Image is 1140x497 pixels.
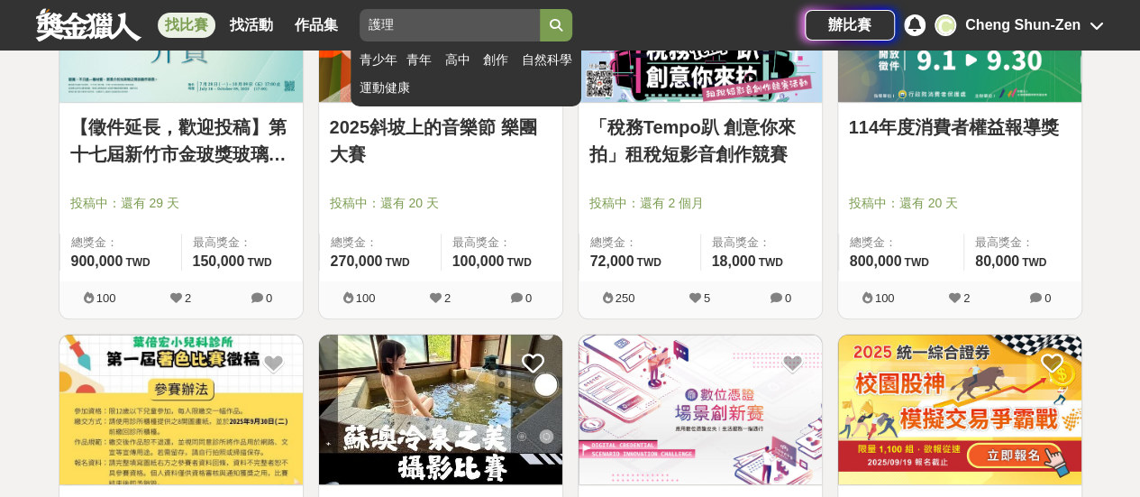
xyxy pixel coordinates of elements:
a: 「稅務Tempo趴 創意你來拍」租稅短影音創作競賽 [589,114,811,168]
a: 青年 [406,51,436,69]
span: TWD [385,256,409,269]
span: 0 [785,291,791,305]
a: 高中 [445,51,475,69]
span: 18,000 [712,253,756,269]
span: TWD [125,256,150,269]
span: 最高獎金： [193,234,292,252]
img: Cover Image [579,335,822,485]
span: 800,000 [850,253,902,269]
span: TWD [1022,256,1046,269]
a: 找活動 [223,13,280,38]
span: 100 [875,291,895,305]
a: 找比賽 [158,13,215,38]
a: 運動健康 [360,78,572,97]
span: 2 [185,291,191,305]
a: 作品集 [287,13,345,38]
a: 青少年 [360,51,397,69]
span: 150,000 [193,253,245,269]
span: 最高獎金： [452,234,552,252]
span: 270,000 [331,253,383,269]
div: C [935,14,956,36]
a: 114年度消費者權益報導獎 [849,114,1071,141]
span: 投稿中：還有 20 天 [849,194,1071,213]
span: 0 [266,291,272,305]
span: 900,000 [71,253,123,269]
span: 250 [616,291,635,305]
span: 100,000 [452,253,505,269]
a: 2025斜坡上的音樂節 樂團大賽 [330,114,552,168]
span: 總獎金： [331,234,430,252]
a: 辦比賽 [805,10,895,41]
span: 投稿中：還有 29 天 [70,194,292,213]
a: Cover Image [579,335,822,486]
span: 2 [963,291,970,305]
span: 100 [96,291,116,305]
a: Cover Image [59,335,303,486]
span: 總獎金： [590,234,689,252]
a: 【徵件延長，歡迎投稿】第十七屆新竹市金玻獎玻璃藝術暨設計應用創作比賽 [70,114,292,168]
span: 投稿中：還有 2 個月 [589,194,811,213]
span: 總獎金： [71,234,170,252]
span: 0 [1044,291,1051,305]
a: 自然科學 [522,51,572,69]
a: 創作 [483,51,513,69]
span: 總獎金： [850,234,953,252]
span: 投稿中：還有 20 天 [330,194,552,213]
span: 80,000 [975,253,1019,269]
span: 2 [444,291,451,305]
span: TWD [247,256,271,269]
img: Cover Image [59,335,303,485]
span: TWD [758,256,782,269]
img: Cover Image [319,335,562,485]
a: Cover Image [838,335,1081,486]
img: Cover Image [838,335,1081,485]
span: 最高獎金： [975,234,1071,252]
span: 最高獎金： [712,234,811,252]
span: 72,000 [590,253,634,269]
span: TWD [904,256,928,269]
span: 5 [704,291,710,305]
span: TWD [506,256,531,269]
input: 全球自行車設計比賽 [360,9,540,41]
span: TWD [636,256,661,269]
a: Cover Image [319,335,562,486]
div: Cheng Shun-Zen [965,14,1081,36]
span: 100 [356,291,376,305]
span: 0 [525,291,532,305]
